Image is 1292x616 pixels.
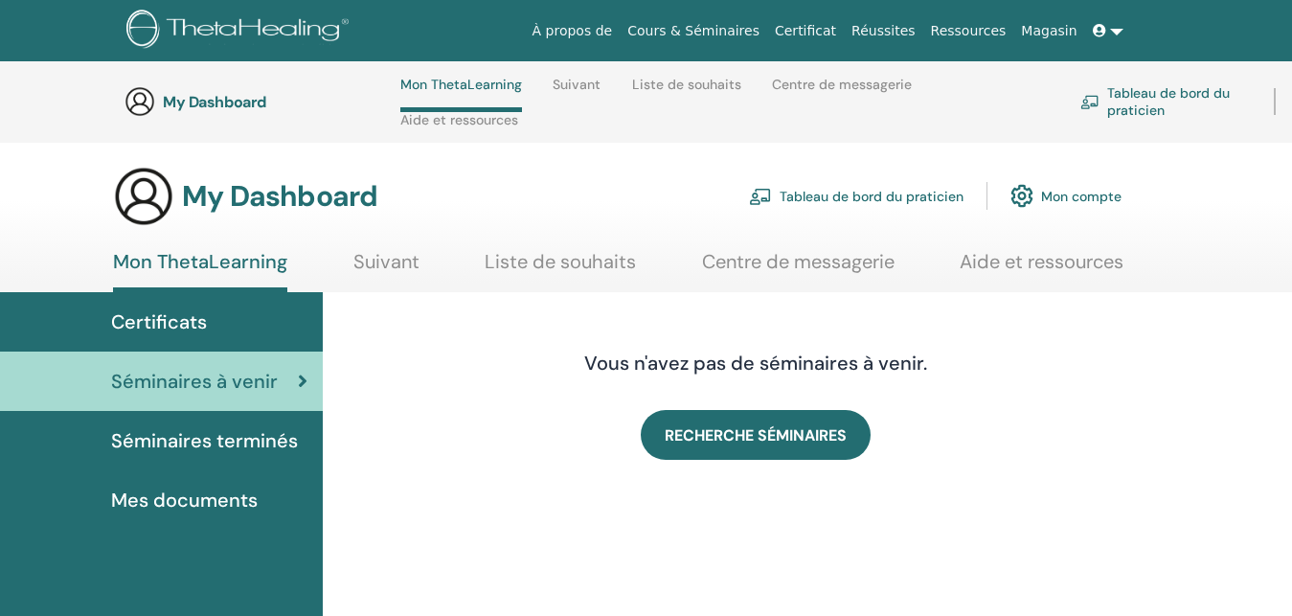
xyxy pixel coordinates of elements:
[960,250,1123,287] a: Aide et ressources
[641,410,871,460] a: RECHERCHE SÉMINAIRES
[113,166,174,227] img: generic-user-icon.jpg
[485,250,636,287] a: Liste de souhaits
[525,13,621,49] a: À propos de
[111,367,278,396] span: Séminaires à venir
[620,13,767,49] a: Cours & Séminaires
[772,77,912,107] a: Centre de messagerie
[182,179,377,214] h3: My Dashboard
[353,250,419,287] a: Suivant
[923,13,1014,49] a: Ressources
[125,86,155,117] img: generic-user-icon.jpg
[111,426,298,455] span: Séminaires terminés
[749,188,772,205] img: chalkboard-teacher.svg
[113,250,287,292] a: Mon ThetaLearning
[1010,179,1033,212] img: cog.svg
[400,77,522,112] a: Mon ThetaLearning
[1080,95,1099,109] img: chalkboard-teacher.svg
[454,352,1057,375] h4: Vous n'avez pas de séminaires à venir.
[400,112,518,143] a: Aide et ressources
[665,425,847,445] span: RECHERCHE SÉMINAIRES
[702,250,895,287] a: Centre de messagerie
[111,308,207,336] span: Certificats
[632,77,741,107] a: Liste de souhaits
[749,174,963,217] a: Tableau de bord du praticien
[111,486,258,514] span: Mes documents
[1080,80,1251,123] a: Tableau de bord du praticien
[126,10,355,53] img: logo.png
[553,77,601,107] a: Suivant
[844,13,922,49] a: Réussites
[1013,13,1084,49] a: Magasin
[1010,174,1122,217] a: Mon compte
[163,93,354,111] h3: My Dashboard
[767,13,844,49] a: Certificat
